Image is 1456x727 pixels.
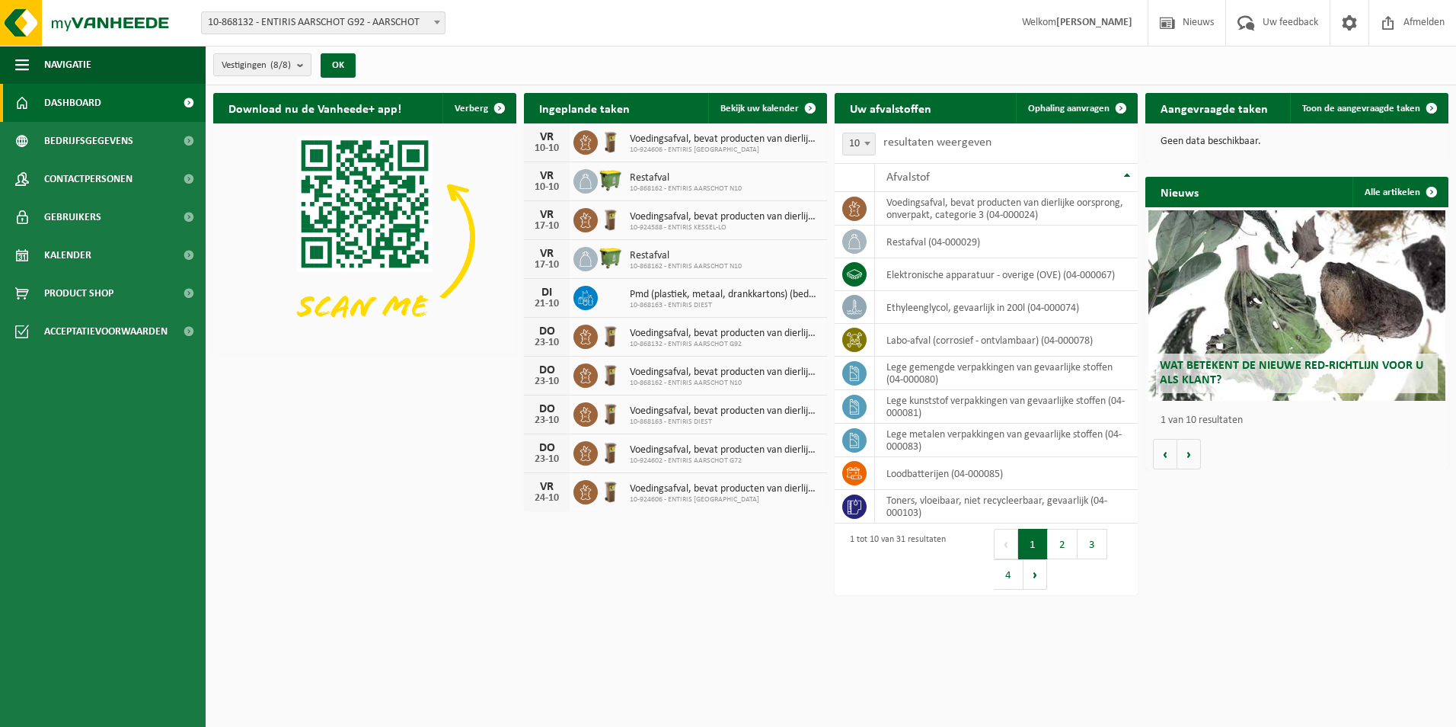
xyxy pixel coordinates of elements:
[222,54,291,77] span: Vestigingen
[201,11,445,34] span: 10-868132 - ENTIRIS AARSCHOT G92 - AARSCHOT
[532,143,562,154] div: 10-10
[630,495,819,504] span: 10-924606 - ENTIRIS [GEOGRAPHIC_DATA]
[1148,210,1445,401] a: Wat betekent de nieuwe RED-richtlijn voor u als klant?
[44,160,133,198] span: Contactpersonen
[630,418,819,427] span: 10-868163 - ENTIRIS DIEST
[532,170,562,182] div: VR
[630,483,819,495] span: Voedingsafval, bevat producten van dierlijke oorsprong, onverpakt, categorie 3
[875,192,1138,226] td: voedingsafval, bevat producten van dierlijke oorsprong, onverpakt, categorie 3 (04-000024)
[630,211,819,223] span: Voedingsafval, bevat producten van dierlijke oorsprong, onverpakt, categorie 3
[875,490,1138,524] td: toners, vloeibaar, niet recycleerbaar, gevaarlijk (04-000103)
[1023,559,1047,590] button: Next
[1056,17,1132,28] strong: [PERSON_NAME]
[1145,177,1214,207] h2: Nieuws
[532,182,562,193] div: 10-10
[202,12,445,34] span: 10-868132 - ENTIRIS AARSCHOT G92 - AARSCHOT
[1302,104,1420,114] span: Toon de aangevraagde taken
[532,287,562,299] div: DI
[532,338,562,348] div: 23-10
[213,123,516,351] img: Download de VHEPlus App
[1153,439,1177,469] button: Vorige
[630,184,742,194] span: 10-868162 - ENTIRIS AARSCHOT N10
[630,328,819,340] span: Voedingsafval, bevat producten van dierlijke oorsprong, onverpakt, categorie 3
[630,405,819,418] span: Voedingsafval, bevat producten van dierlijke oorsprong, onverpakt, categorie 3
[598,245,624,271] img: WB-1100-HPE-GN-50
[994,559,1023,590] button: 4
[630,367,819,379] span: Voedingsafval, bevat producten van dierlijke oorsprong, onverpakt, categorie 3
[598,322,624,348] img: WB-0140-HPE-BN-01
[875,324,1138,357] td: labo-afval (corrosief - ontvlambaar) (04-000078)
[598,478,624,504] img: WB-0140-HPE-BN-01
[598,361,624,387] img: WB-0140-HPE-BN-01
[44,46,91,84] span: Navigatie
[1078,529,1107,559] button: 3
[883,136,991,149] label: resultaten weergeven
[8,693,254,727] iframe: chat widget
[598,400,624,426] img: WB-0140-HPE-BN-01
[270,60,291,70] count: (8/8)
[835,93,947,123] h2: Uw afvalstoffen
[1177,439,1201,469] button: Volgende
[532,493,562,504] div: 24-10
[1145,93,1283,123] h2: Aangevraagde taken
[875,226,1138,258] td: restafval (04-000029)
[1161,136,1433,147] p: Geen data beschikbaar.
[44,312,168,351] span: Acceptatievoorwaarden
[442,93,515,123] button: Verberg
[630,301,819,310] span: 10-868163 - ENTIRIS DIEST
[875,390,1138,424] td: lege kunststof verpakkingen van gevaarlijke stoffen (04-000081)
[630,250,742,262] span: Restafval
[532,481,562,493] div: VR
[598,128,624,154] img: WB-0140-HPE-BN-01
[875,357,1138,390] td: lege gemengde verpakkingen van gevaarlijke stoffen (04-000080)
[708,93,825,123] a: Bekijk uw kalender
[532,454,562,465] div: 23-10
[1028,104,1110,114] span: Ophaling aanvragen
[213,53,311,76] button: Vestigingen(8/8)
[44,122,133,160] span: Bedrijfsgegevens
[532,131,562,143] div: VR
[44,274,113,312] span: Product Shop
[875,258,1138,291] td: elektronische apparatuur - overige (OVE) (04-000067)
[598,206,624,232] img: WB-0140-HPE-BN-01
[1048,529,1078,559] button: 2
[532,248,562,260] div: VR
[532,442,562,454] div: DO
[321,53,356,78] button: OK
[630,146,819,155] span: 10-924606 - ENTIRIS [GEOGRAPHIC_DATA]
[44,84,101,122] span: Dashboard
[842,133,876,155] span: 10
[886,171,930,184] span: Afvalstof
[630,379,819,388] span: 10-868162 - ENTIRIS AARSCHOT N10
[44,236,91,274] span: Kalender
[630,444,819,456] span: Voedingsafval, bevat producten van dierlijke oorsprong, onverpakt, categorie 3
[532,403,562,415] div: DO
[630,340,819,349] span: 10-868132 - ENTIRIS AARSCHOT G92
[1161,415,1441,426] p: 1 van 10 resultaten
[213,93,417,123] h2: Download nu de Vanheede+ app!
[630,223,819,232] span: 10-924588 - ENTIRIS KESSEL-LO
[524,93,645,123] h2: Ingeplande taken
[532,415,562,426] div: 23-10
[843,133,875,155] span: 10
[532,209,562,221] div: VR
[532,364,562,376] div: DO
[875,424,1138,457] td: lege metalen verpakkingen van gevaarlijke stoffen (04-000083)
[532,221,562,232] div: 17-10
[1160,360,1423,386] span: Wat betekent de nieuwe RED-richtlijn voor u als klant?
[532,260,562,271] div: 17-10
[532,325,562,338] div: DO
[720,104,799,114] span: Bekijk uw kalender
[630,289,819,301] span: Pmd (plastiek, metaal, drankkartons) (bedrijven)
[875,291,1138,324] td: ethyleenglycol, gevaarlijk in 200l (04-000074)
[455,104,488,114] span: Verberg
[1352,177,1447,207] a: Alle artikelen
[630,456,819,466] span: 10-924602 - ENTIRIS AARSCHOT G72
[532,376,562,387] div: 23-10
[630,262,742,271] span: 10-868162 - ENTIRIS AARSCHOT N10
[875,457,1138,490] td: loodbatterijen (04-000085)
[598,439,624,465] img: WB-0140-HPE-BN-01
[630,133,819,146] span: Voedingsafval, bevat producten van dierlijke oorsprong, onverpakt, categorie 3
[44,198,101,236] span: Gebruikers
[532,299,562,309] div: 21-10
